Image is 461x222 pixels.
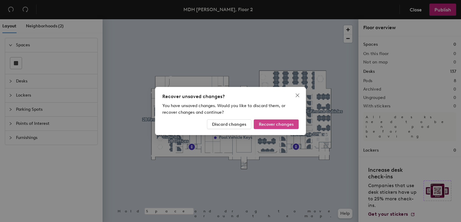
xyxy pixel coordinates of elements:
[162,93,299,100] div: Recover unsaved changes?
[162,103,285,115] span: You have unsaved changes. Would you like to discard them, or recover changes and continue?
[207,119,251,129] button: Discard changes
[293,91,302,100] button: Close
[259,122,294,127] span: Recover changes
[295,93,300,98] span: close
[293,93,302,98] span: Close
[254,119,299,129] button: Recover changes
[212,122,246,127] span: Discard changes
